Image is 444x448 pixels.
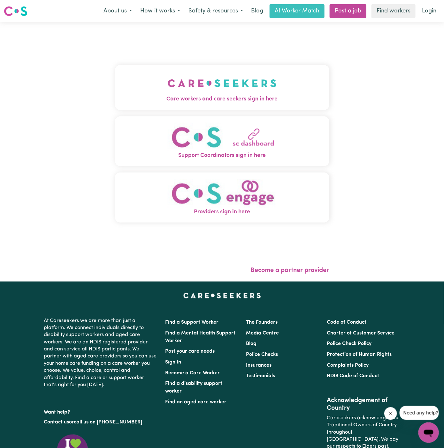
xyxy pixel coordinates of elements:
a: Find an aged care worker [165,400,226,405]
a: Become a partner provider [251,267,329,274]
a: The Founders [246,320,278,325]
button: Care workers and care seekers sign in here [115,65,329,110]
button: Safety & resources [184,4,247,18]
a: Find a Support Worker [165,320,218,325]
a: Police Checks [246,352,278,357]
button: How it works [136,4,184,18]
h2: Acknowledgement of Country [327,397,400,412]
a: Sign In [165,360,181,365]
a: Careseekers logo [4,4,27,18]
a: Post a job [330,4,366,18]
button: Providers sign in here [115,173,329,223]
a: Media Centre [246,331,279,336]
a: Protection of Human Rights [327,352,392,357]
a: Blog [247,4,267,18]
a: Post your care needs [165,349,215,354]
a: Login [418,4,440,18]
a: Testimonials [246,373,275,378]
a: Find workers [371,4,416,18]
a: Police Check Policy [327,341,372,346]
a: Careseekers home page [183,293,261,298]
span: Support Coordinators sign in here [115,151,329,160]
a: Code of Conduct [327,320,367,325]
a: Find a disability support worker [165,381,222,394]
p: or [44,416,157,428]
a: Complaints Policy [327,363,369,368]
a: Insurances [246,363,272,368]
p: Want help? [44,406,157,416]
p: At Careseekers we are more than just a platform. We connect individuals directly to disability su... [44,315,157,391]
a: NDIS Code of Conduct [327,373,379,378]
a: call us on [PHONE_NUMBER] [74,420,142,425]
a: AI Worker Match [270,4,325,18]
a: Contact us [44,420,69,425]
iframe: Message from company [400,406,439,420]
img: Careseekers logo [4,5,27,17]
a: Charter of Customer Service [327,331,395,336]
iframe: Close message [384,407,397,420]
a: Become a Care Worker [165,371,220,376]
span: Providers sign in here [115,208,329,216]
span: Care workers and care seekers sign in here [115,95,329,103]
button: Support Coordinators sign in here [115,116,329,166]
iframe: Button to launch messaging window [418,422,439,443]
a: Blog [246,341,256,346]
a: Find a Mental Health Support Worker [165,331,235,343]
button: About us [99,4,136,18]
